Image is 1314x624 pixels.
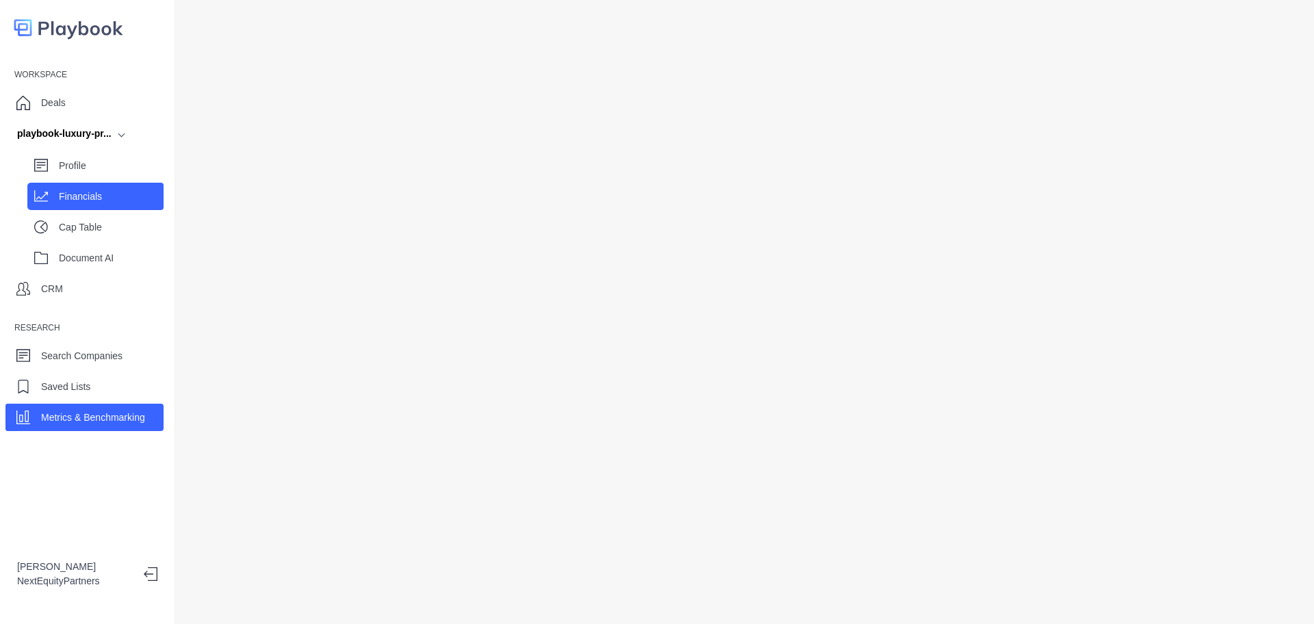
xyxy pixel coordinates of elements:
p: NextEquityPartners [17,574,133,588]
p: Document AI [59,251,164,265]
img: logo-colored [14,14,123,42]
p: Search Companies [41,349,123,363]
p: [PERSON_NAME] [17,560,133,574]
p: Cap Table [59,220,164,235]
div: playbook-luxury-pr... [17,127,112,141]
p: Profile [59,159,164,173]
p: Deals [41,96,66,110]
p: Saved Lists [41,380,90,394]
p: CRM [41,282,63,296]
p: Financials [59,190,164,204]
p: Metrics & Benchmarking [41,411,145,425]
